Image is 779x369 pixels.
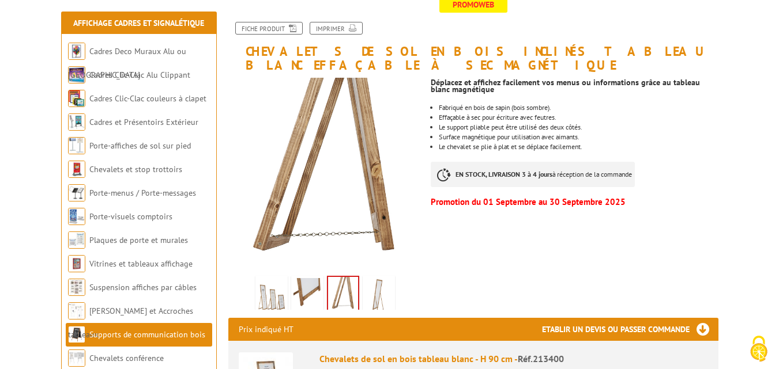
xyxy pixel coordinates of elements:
a: Porte-menus / Porte-messages [89,188,196,198]
a: Supports de communication bois [89,329,205,340]
img: Cimaises et Accroches tableaux [68,302,85,319]
a: Vitrines et tableaux affichage [89,258,193,269]
p: Promotion du 01 Septembre au 30 Septembre 2025 [431,199,718,206]
a: Plaques de porte et murales [89,235,188,245]
img: Chevalets et stop trottoirs [68,161,85,178]
a: Affichage Cadres et Signalétique [73,18,204,28]
img: Porte-menus / Porte-messages [68,184,85,201]
a: Chevalets et stop trottoirs [89,164,182,174]
li: Le chevalet se plie à plat et se déplace facilement. [439,143,718,150]
p: à réception de la commande [431,162,635,187]
img: Cadres Clic-Clac couleurs à clapet [68,90,85,107]
li: Le support pliable peut être utilisé des deux côtés. [439,124,718,131]
span: Réf.213400 [518,353,564,364]
img: Chevalets conférence [68,349,85,367]
img: 213402_chevalet_effacable_a_sec_bas.jpg [293,278,321,314]
img: Porte-affiches de sol sur pied [68,137,85,154]
a: Cadres Clic-Clac Alu Clippant [89,70,190,80]
a: Cadres et Présentoirs Extérieur [89,117,198,127]
a: Fiche produit [235,22,303,35]
a: Suspension affiches par câbles [89,282,197,292]
img: 213400_213401_213402_chevalet_effacable_a_sec.jpg [258,278,285,314]
strong: EN STOCK, LIVRAISON 3 à 4 jours [456,170,552,178]
h3: Etablir un devis ou passer commande [542,318,718,341]
img: Porte-visuels comptoirs [68,208,85,225]
img: 213402_chevalet_effacable_a_sec_cote.jpg [328,277,358,313]
img: Vitrines et tableaux affichage [68,255,85,272]
img: 213402_chevalet_effacable_a_sec_cote.jpg [228,78,423,272]
a: [PERSON_NAME] et Accroches tableaux [68,306,193,340]
a: Porte-visuels comptoirs [89,211,172,222]
img: 213402_chevalet_effacable_a_sec_dos.jpg [365,278,393,314]
li: Surface magnétique pour utilisation avec aimants. [439,134,718,140]
a: Chevalets conférence [89,353,164,363]
a: Cadres Clic-Clac couleurs à clapet [89,93,206,104]
li: Fabriqué en bois de sapin (bois sombre). [439,104,718,111]
img: Plaques de porte et murales [68,231,85,249]
a: Imprimer [310,22,363,35]
strong: Déplacez et affichez facilement vos menus ou informations grâce au tableau blanc magnétique [431,77,700,94]
img: Cadres Deco Muraux Alu ou Bois [68,43,85,60]
a: Cadres Deco Muraux Alu ou [GEOGRAPHIC_DATA] [68,46,186,80]
img: Cookies (fenêtre modale) [744,334,773,363]
li: Effaçable à sec pour écriture avec feutres. [439,114,718,121]
img: Cadres et Présentoirs Extérieur [68,113,85,131]
button: Cookies (fenêtre modale) [739,330,779,369]
div: Chevalets de sol en bois tableau blanc - H 90 cm - [319,352,708,366]
img: Suspension affiches par câbles [68,279,85,296]
a: Porte-affiches de sol sur pied [89,140,191,151]
p: Prix indiqué HT [239,318,293,341]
